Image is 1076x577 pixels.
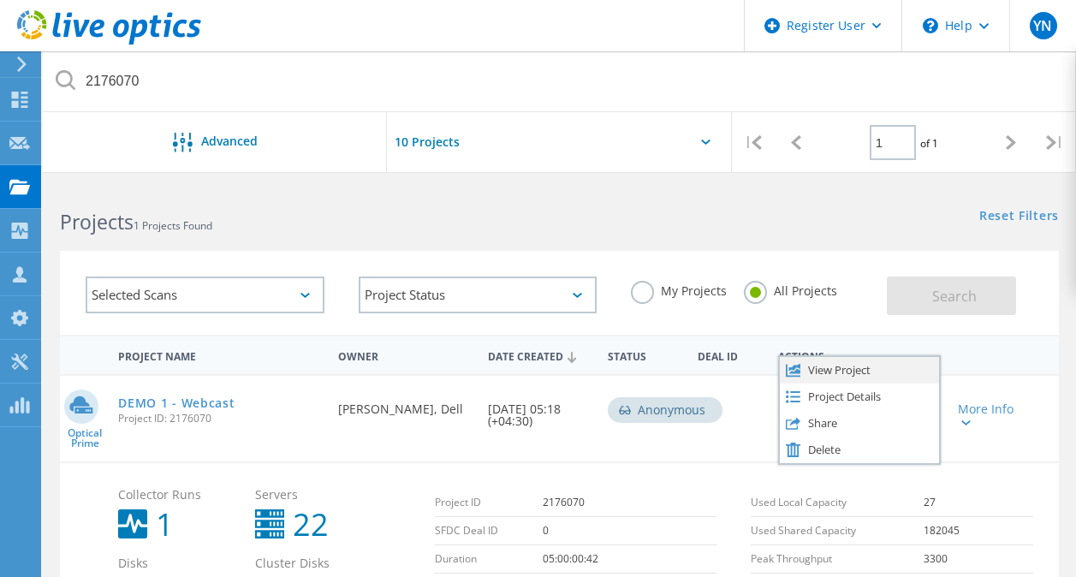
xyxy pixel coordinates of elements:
[608,397,722,423] div: Anonymous
[744,281,837,297] label: All Projects
[631,281,727,297] label: My Projects
[924,517,1033,545] td: 182045
[1033,19,1052,33] span: YN
[924,489,1033,517] td: 27
[60,208,134,235] b: Projects
[118,413,321,424] span: Project ID: 2176070
[479,339,599,372] div: Date Created
[479,376,599,444] div: [DATE] 05:18 (+04:30)
[255,557,375,569] span: Cluster Disks
[543,517,716,545] td: 0
[86,277,324,313] div: Selected Scans
[435,517,543,545] td: SFDC Deal ID
[920,136,938,151] span: of 1
[330,376,479,432] div: [PERSON_NAME], Dell
[201,135,258,147] span: Advanced
[118,557,238,569] span: Disks
[293,509,329,540] b: 22
[887,277,1016,315] button: Search
[435,545,543,574] td: Duration
[543,545,716,574] td: 05:00:00:42
[60,428,110,449] span: Optical Prime
[780,357,939,384] div: View Project
[689,339,769,371] div: Deal Id
[924,545,1033,574] td: 3300
[979,210,1059,224] a: Reset Filters
[359,277,597,313] div: Project Status
[134,218,212,233] span: 1 Projects Found
[17,36,201,48] a: Live Optics Dashboard
[255,489,375,501] span: Servers
[599,339,689,371] div: Status
[780,437,939,463] div: Delete
[958,403,1020,427] div: More Info
[780,384,939,410] div: Project Details
[543,489,716,517] td: 2176070
[780,410,939,437] div: Share
[1033,112,1076,173] div: |
[923,18,938,33] svg: \n
[751,517,924,545] td: Used Shared Capacity
[110,339,330,371] div: Project Name
[435,489,543,517] td: Project ID
[118,489,238,501] span: Collector Runs
[932,287,977,306] span: Search
[751,545,924,574] td: Peak Throughput
[770,339,949,371] div: Actions
[751,489,924,517] td: Used Local Capacity
[732,112,775,173] div: |
[330,339,479,371] div: Owner
[118,397,235,409] a: DEMO 1 - Webcast
[156,509,174,540] b: 1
